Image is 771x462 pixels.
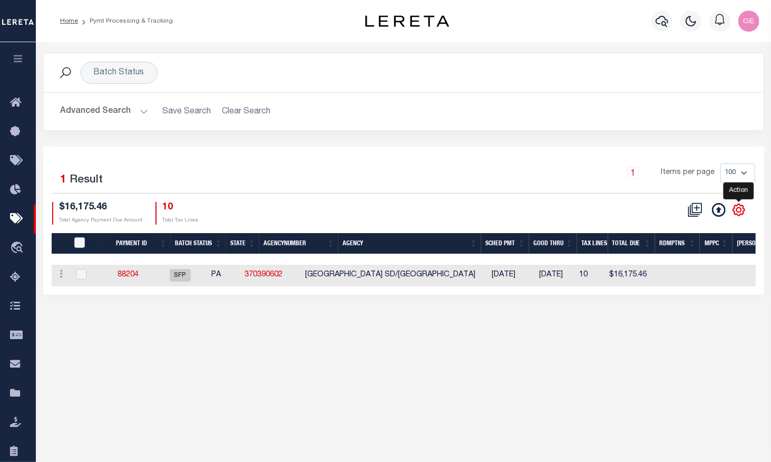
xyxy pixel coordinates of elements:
i: travel_explore [10,242,27,255]
li: Pymt Processing & Tracking [78,16,173,26]
a: 370390602 [245,271,283,278]
a: 1 [627,167,639,179]
h4: $16,175.46 [60,202,143,214]
span: SFP [170,269,191,282]
div: Batch Status [81,62,158,84]
th: Rdmptns: activate to sort column ascending [655,233,700,255]
p: Total Agency Payment Due Amount [60,217,143,225]
th: Good Thru: activate to sort column ascending [529,233,577,255]
button: Advanced Search [61,101,148,122]
th: AgencyNumber: activate to sort column ascending [259,233,339,255]
th: Batch Status: activate to sort column ascending [171,233,226,255]
td: [DATE] [528,265,575,286]
p: Total Tax Lines [163,217,199,225]
span: 1 [61,175,67,186]
td: 10 [575,265,606,286]
label: Result [70,172,103,189]
img: logo-dark.svg [365,15,450,27]
th: State: activate to sort column ascending [226,233,259,255]
th: SCHED PMT: activate to sort column ascending [481,233,529,255]
td: $16,175.46 [606,265,651,286]
th: Tax Lines [577,233,608,255]
a: 88204 [118,271,139,278]
a: Home [60,18,78,24]
th: MPPC: activate to sort column ascending [700,233,733,255]
td: [DATE] [480,265,528,286]
h4: 10 [163,202,199,214]
td: PA [208,265,241,286]
th: PayeePmtBatchStatus [68,233,102,255]
th: Payment ID: activate to sort column ascending [102,233,171,255]
th: Total Due: activate to sort column ascending [608,233,656,255]
span: Items per page [661,167,715,179]
th: Agency: activate to sort column ascending [338,233,481,255]
td: [GEOGRAPHIC_DATA] SD/[GEOGRAPHIC_DATA] [301,265,480,286]
img: svg+xml;base64,PHN2ZyB4bWxucz0iaHR0cDovL3d3dy53My5vcmcvMjAwMC9zdmciIHBvaW50ZXItZXZlbnRzPSJub25lIi... [738,11,759,32]
div: Action [724,182,754,199]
